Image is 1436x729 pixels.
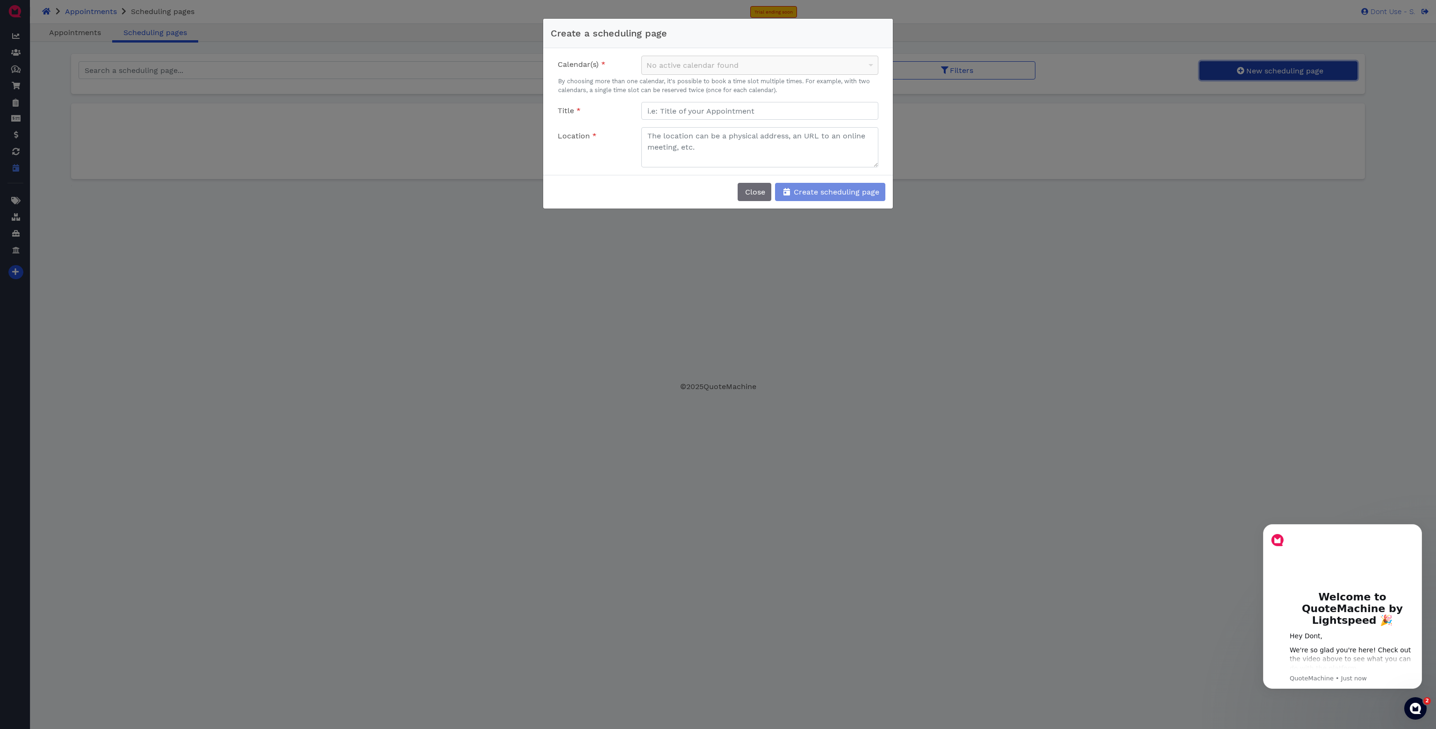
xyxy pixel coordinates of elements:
span: Calendar(s) [558,60,599,69]
input: i.e: Title of your Appointment [641,102,878,120]
span: Location [558,131,590,140]
span: Create a scheduling page [551,28,667,39]
iframe: youtube [41,18,166,74]
div: We're so glad you're here! Check out the video above to see what you can do with the platform. [41,133,166,161]
iframe: Intercom live chat [1404,697,1427,720]
p: Message from QuoteMachine, sent Just now [41,162,166,170]
iframe: Intercom notifications message [1249,512,1436,724]
div: Hey Dont, [41,119,166,129]
h1: Welcome to QuoteMachine by Lightspeed 🎉 [41,79,166,119]
div: No active calendar found [642,56,878,74]
span: 2 [1423,697,1431,705]
span: Create scheduling page [792,188,879,196]
button: Create scheduling page [775,183,885,201]
span: Title [558,106,574,115]
span: Close [744,188,765,196]
button: Close [738,183,771,201]
span: By choosing more than one calendar, it's possible to book a time slot multiple times. For example... [558,78,870,94]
